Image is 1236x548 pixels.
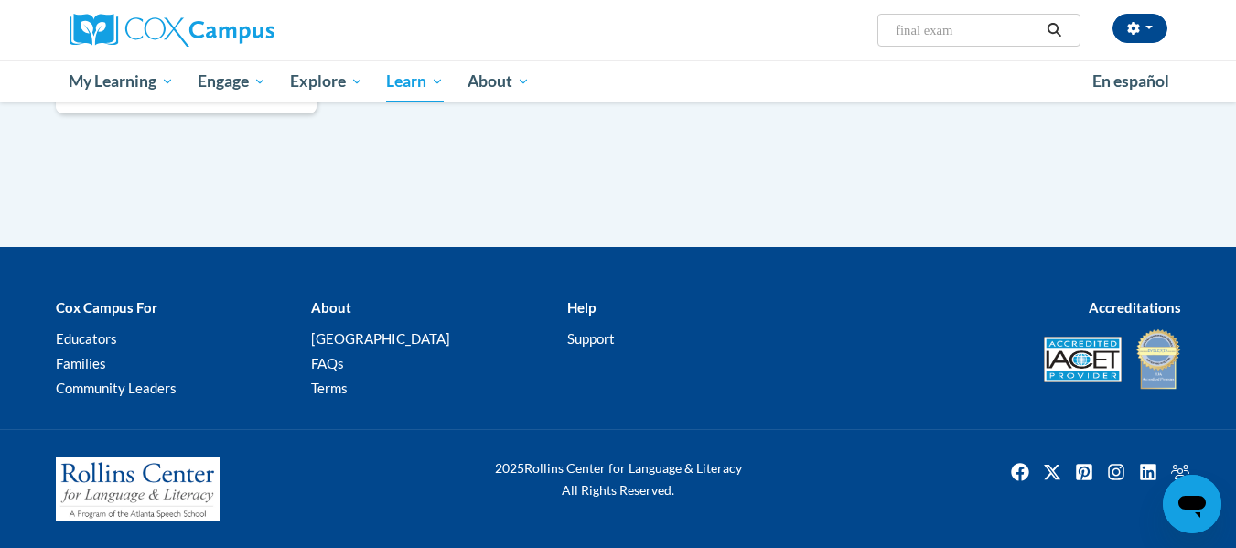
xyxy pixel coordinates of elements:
img: Facebook group icon [1166,457,1195,487]
img: IDA® Accredited [1135,328,1181,392]
span: Learn [386,70,444,92]
b: Help [567,299,596,316]
span: About [468,70,530,92]
a: Pinterest [1069,457,1099,487]
a: Explore [278,60,375,102]
button: Account Settings [1112,14,1167,43]
img: Accredited IACET® Provider [1044,337,1122,382]
img: LinkedIn icon [1134,457,1163,487]
img: Pinterest icon [1069,457,1099,487]
b: Accreditations [1089,299,1181,316]
span: Explore [290,70,363,92]
a: [GEOGRAPHIC_DATA] [311,330,450,347]
b: Cox Campus For [56,299,157,316]
a: Support [567,330,615,347]
img: Instagram icon [1102,457,1131,487]
b: About [311,299,351,316]
button: Search [1040,19,1068,41]
a: Learn [374,60,456,102]
img: Rollins Center for Language & Literacy - A Program of the Atlanta Speech School [56,457,220,521]
a: FAQs [311,355,344,371]
a: Facebook Group [1166,457,1195,487]
a: En español [1080,62,1181,101]
a: About [456,60,542,102]
span: Engage [198,70,266,92]
span: 2025 [495,460,524,476]
a: Instagram [1102,457,1131,487]
a: Families [56,355,106,371]
a: Facebook [1005,457,1035,487]
iframe: Button to launch messaging window [1163,475,1221,533]
a: Educators [56,330,117,347]
a: Engage [186,60,278,102]
img: Cox Campus [70,14,274,47]
a: Terms [311,380,348,396]
img: Twitter icon [1037,457,1067,487]
a: Community Leaders [56,380,177,396]
img: Facebook icon [1005,457,1035,487]
div: Rollins Center for Language & Literacy All Rights Reserved. [426,457,811,501]
a: Twitter [1037,457,1067,487]
input: Search Courses [894,19,1040,41]
a: Cox Campus [70,14,417,47]
span: My Learning [69,70,174,92]
a: My Learning [58,60,187,102]
a: Linkedin [1134,457,1163,487]
div: Main menu [42,60,1195,102]
span: En español [1092,71,1169,91]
